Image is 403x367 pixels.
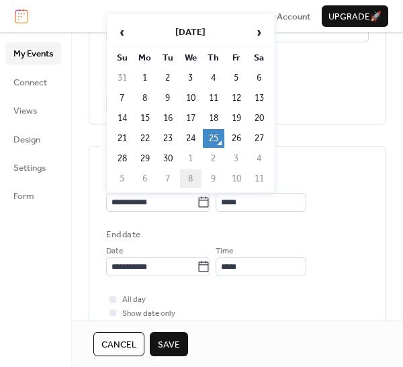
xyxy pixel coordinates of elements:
td: 28 [111,149,133,168]
td: 21 [111,129,133,148]
td: 5 [226,69,247,87]
span: Show date only [122,307,175,321]
button: Save [150,332,188,356]
td: 5 [111,169,133,188]
th: [DATE] [134,18,247,47]
td: 10 [180,89,201,108]
button: Upgrade🚀 [322,5,388,27]
td: 6 [249,69,270,87]
td: 29 [134,149,156,168]
td: 27 [249,129,270,148]
td: 20 [249,109,270,128]
td: 11 [203,89,224,108]
td: 23 [157,129,179,148]
span: Cancel [101,338,136,352]
td: 9 [203,169,224,188]
span: Connect [13,76,47,89]
a: Connect [5,71,61,93]
span: Upgrade 🚀 [328,10,382,24]
td: 11 [249,169,270,188]
td: 8 [134,89,156,108]
span: Design [13,133,40,147]
td: 14 [111,109,133,128]
th: Th [203,48,224,67]
img: logo [15,9,28,24]
td: 2 [203,149,224,168]
span: Form [13,190,34,203]
td: 25 [203,129,224,148]
span: Date [106,245,123,258]
span: › [249,19,269,46]
td: 9 [157,89,179,108]
a: Views [5,99,61,121]
td: 3 [226,149,247,168]
td: 13 [249,89,270,108]
a: Settings [5,157,61,178]
th: Sa [249,48,270,67]
td: 15 [134,109,156,128]
th: Mo [134,48,156,67]
td: 1 [180,149,201,168]
td: 24 [180,129,201,148]
td: 16 [157,109,179,128]
span: All day [122,293,146,307]
a: Design [5,128,61,150]
td: 17 [180,109,201,128]
a: My Account [263,9,310,23]
td: 31 [111,69,133,87]
td: 8 [180,169,201,188]
td: 6 [134,169,156,188]
span: My Events [13,47,53,60]
a: Form [5,185,61,206]
td: 4 [203,69,224,87]
span: My Account [263,10,310,24]
div: End date [106,228,140,241]
th: We [180,48,201,67]
td: 7 [157,169,179,188]
td: 30 [157,149,179,168]
span: Time [216,245,233,258]
td: 12 [226,89,247,108]
td: 18 [203,109,224,128]
th: Tu [157,48,179,67]
td: 7 [111,89,133,108]
td: 26 [226,129,247,148]
th: Fr [226,48,247,67]
button: Cancel [93,332,144,356]
td: 4 [249,149,270,168]
span: Views [13,104,37,118]
td: 22 [134,129,156,148]
span: Save [158,338,180,352]
td: 19 [226,109,247,128]
a: My Events [5,42,61,64]
td: 1 [134,69,156,87]
td: 3 [180,69,201,87]
th: Su [111,48,133,67]
td: 10 [226,169,247,188]
td: 2 [157,69,179,87]
span: Settings [13,161,46,175]
span: ‹ [112,19,132,46]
